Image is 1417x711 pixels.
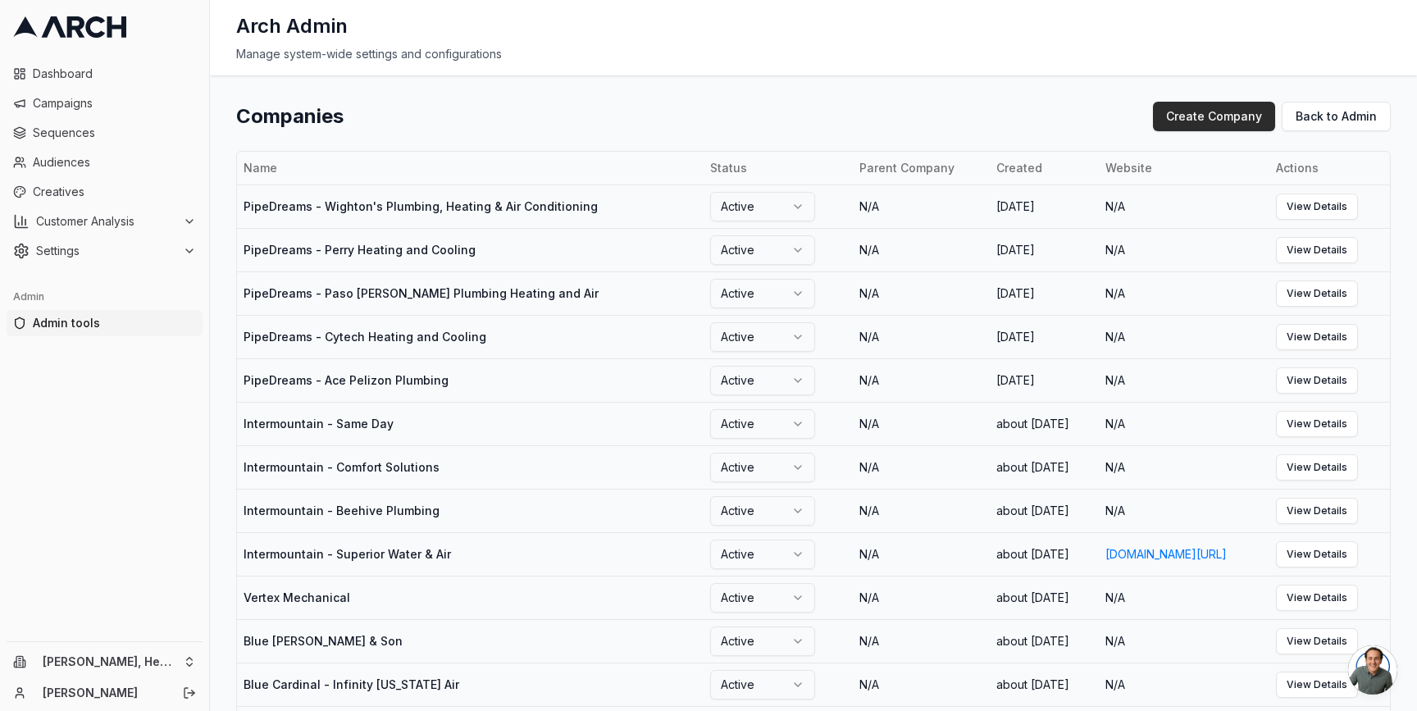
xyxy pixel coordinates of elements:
[990,152,1099,185] th: Created
[1105,547,1227,561] a: [DOMAIN_NAME][URL]
[1276,628,1358,654] a: View Details
[237,663,704,706] td: Blue Cardinal - Infinity [US_STATE] Air
[990,402,1099,445] td: about [DATE]
[36,243,176,259] span: Settings
[7,649,203,675] button: [PERSON_NAME], Heating, Cooling and Drains
[1282,102,1391,131] a: Back to Admin
[853,445,990,489] td: N/A
[237,315,704,358] td: PipeDreams - Cytech Heating and Cooling
[1099,185,1269,228] td: N/A
[7,208,203,235] button: Customer Analysis
[704,152,853,185] th: Status
[1276,237,1358,263] a: View Details
[853,315,990,358] td: N/A
[237,152,704,185] th: Name
[1276,454,1358,481] a: View Details
[1276,498,1358,524] a: View Details
[1099,445,1269,489] td: N/A
[853,228,990,271] td: N/A
[1099,489,1269,532] td: N/A
[33,315,196,331] span: Admin tools
[237,489,704,532] td: Intermountain - Beehive Plumbing
[1276,411,1358,437] a: View Details
[990,228,1099,271] td: [DATE]
[1269,152,1390,185] th: Actions
[43,685,165,701] a: [PERSON_NAME]
[1276,585,1358,611] a: View Details
[7,179,203,205] a: Creatives
[33,95,196,112] span: Campaigns
[1276,672,1358,698] a: View Details
[1348,645,1397,695] a: Open chat
[7,310,203,336] a: Admin tools
[236,46,1391,62] div: Manage system-wide settings and configurations
[237,445,704,489] td: Intermountain - Comfort Solutions
[1153,102,1275,131] button: Create Company
[33,154,196,171] span: Audiences
[853,185,990,228] td: N/A
[1099,619,1269,663] td: N/A
[33,125,196,141] span: Sequences
[33,184,196,200] span: Creatives
[36,213,176,230] span: Customer Analysis
[1099,228,1269,271] td: N/A
[178,681,201,704] button: Log out
[33,66,196,82] span: Dashboard
[237,271,704,315] td: PipeDreams - Paso [PERSON_NAME] Plumbing Heating and Air
[990,663,1099,706] td: about [DATE]
[237,576,704,619] td: Vertex Mechanical
[7,238,203,264] button: Settings
[237,228,704,271] td: PipeDreams - Perry Heating and Cooling
[43,654,176,669] span: [PERSON_NAME], Heating, Cooling and Drains
[990,489,1099,532] td: about [DATE]
[1099,315,1269,358] td: N/A
[853,152,990,185] th: Parent Company
[236,13,348,39] h1: Arch Admin
[853,271,990,315] td: N/A
[853,576,990,619] td: N/A
[990,185,1099,228] td: [DATE]
[853,619,990,663] td: N/A
[1099,271,1269,315] td: N/A
[1099,402,1269,445] td: N/A
[7,284,203,310] div: Admin
[1276,541,1358,567] a: View Details
[237,532,704,576] td: Intermountain - Superior Water & Air
[7,120,203,146] a: Sequences
[237,402,704,445] td: Intermountain - Same Day
[1099,576,1269,619] td: N/A
[853,663,990,706] td: N/A
[237,358,704,402] td: PipeDreams - Ace Pelizon Plumbing
[7,149,203,175] a: Audiences
[853,532,990,576] td: N/A
[990,271,1099,315] td: [DATE]
[1276,367,1358,394] a: View Details
[1276,194,1358,220] a: View Details
[990,445,1099,489] td: about [DATE]
[990,619,1099,663] td: about [DATE]
[7,90,203,116] a: Campaigns
[990,315,1099,358] td: [DATE]
[237,619,704,663] td: Blue [PERSON_NAME] & Son
[990,358,1099,402] td: [DATE]
[853,358,990,402] td: N/A
[1099,152,1269,185] th: Website
[7,61,203,87] a: Dashboard
[1099,358,1269,402] td: N/A
[990,576,1099,619] td: about [DATE]
[236,103,344,130] h1: Companies
[1099,663,1269,706] td: N/A
[853,489,990,532] td: N/A
[1276,324,1358,350] a: View Details
[1276,280,1358,307] a: View Details
[853,402,990,445] td: N/A
[990,532,1099,576] td: about [DATE]
[237,185,704,228] td: PipeDreams - Wighton's Plumbing, Heating & Air Conditioning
